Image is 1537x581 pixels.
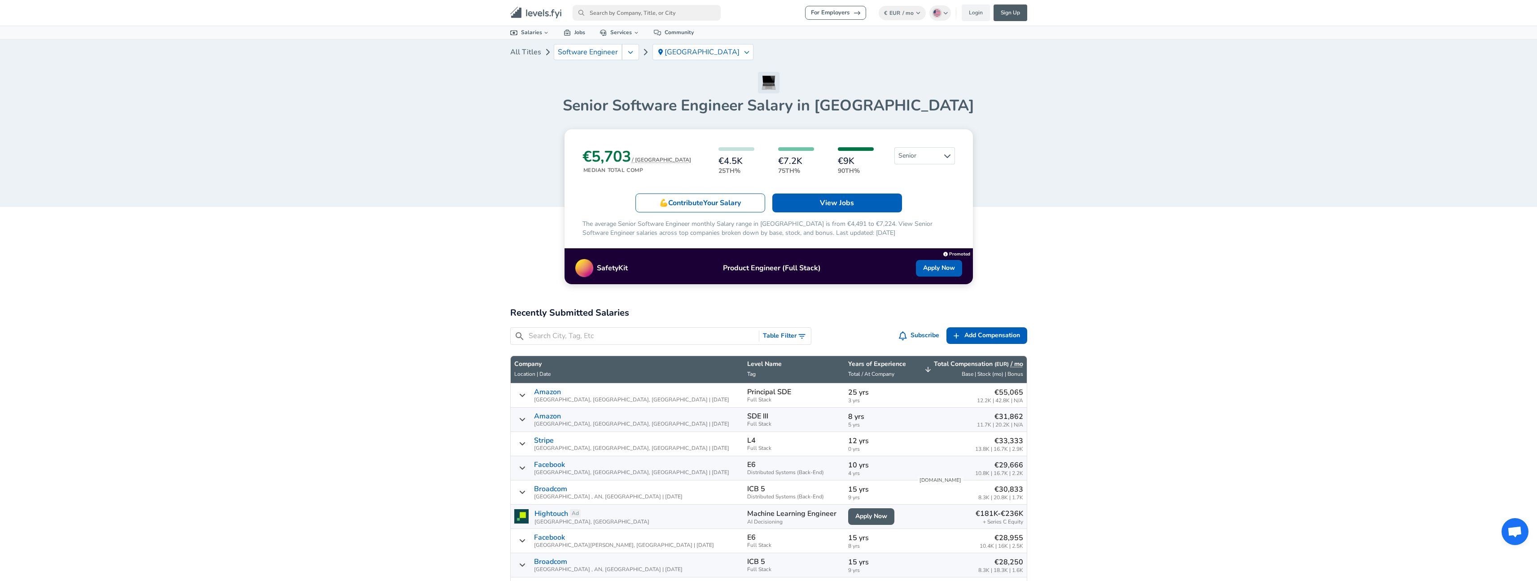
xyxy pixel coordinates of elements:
span: / mo [902,9,914,17]
p: 15 yrs [848,484,909,495]
p: E6 [747,461,756,469]
a: Broadcom [534,558,567,566]
button: Toggle Search Filters [759,328,811,344]
p: €29,666 [975,460,1023,471]
button: English (US) [929,5,951,21]
p: 75th% [778,166,814,176]
a: Amazon [534,388,561,396]
p: 90th% [838,166,874,176]
img: Software Engineer Icon [758,72,779,93]
span: Distributed Systems (Back-End) [747,470,841,475]
span: Full Stack [747,567,841,572]
p: SDE III [747,412,768,420]
span: Full Stack [747,397,841,403]
span: Add Compensation [964,330,1020,341]
span: Full Stack [747,445,841,451]
p: 💪 Contribute [659,198,741,208]
p: Principal SDE [747,388,791,396]
p: L4 [747,436,756,445]
p: Company [514,360,551,369]
span: [GEOGRAPHIC_DATA], [GEOGRAPHIC_DATA], [GEOGRAPHIC_DATA] | [DATE] [534,470,729,475]
p: €181K-€236K [976,508,1023,519]
p: The average Senior Software Engineer monthly Salary range in [GEOGRAPHIC_DATA] is from €4,491 to ... [582,220,955,238]
a: 💪ContributeYour Salary [635,194,765,212]
a: Promoted [943,249,970,257]
button: / [GEOGRAPHIC_DATA] [632,157,691,163]
a: For Employers [805,6,866,20]
span: 13.8K | 16.7K | 2.9K [975,446,1023,452]
a: Facebook [534,461,565,469]
a: Stripe [534,436,554,445]
p: €33,333 [975,436,1023,446]
span: Distributed Systems (Back-End) [747,494,841,500]
p: Years of Experience [848,360,909,369]
p: 15 yrs [848,557,909,568]
span: Full Stack [747,421,841,427]
a: Login [962,4,990,21]
a: Jobs [556,26,592,39]
p: €31,862 [977,411,1023,422]
a: Apply Now [848,508,894,525]
p: [GEOGRAPHIC_DATA] [665,48,740,56]
img: Promo Logo [575,259,593,277]
p: View Jobs [820,198,854,208]
h6: €7.2K [778,156,814,166]
a: Apply Now [916,260,962,277]
button: Subscribe [897,327,943,344]
span: EUR [889,9,900,17]
span: 0 yrs [848,446,909,452]
a: Sign Up [994,4,1027,21]
a: Salaries [503,26,557,39]
a: Hightouch [534,508,568,519]
p: 25 yrs [848,387,909,398]
span: 12.2K | 42.8K | N/A [977,398,1023,404]
span: Total Compensation (EUR) / moBase | Stock (mo) | Bonus [917,360,1023,379]
span: 10.4K | 16K | 2.5K [980,543,1023,549]
p: 12 yrs [848,436,909,446]
a: Facebook [534,533,565,541]
span: 5 yrs [848,422,909,428]
span: 8 yrs [848,543,909,549]
button: €EUR/ mo [879,6,926,20]
p: 25th% [718,166,754,176]
nav: primary [499,4,1038,22]
span: [GEOGRAPHIC_DATA] , AN, [GEOGRAPHIC_DATA] | [DATE] [534,494,683,500]
span: [GEOGRAPHIC_DATA], [GEOGRAPHIC_DATA], [GEOGRAPHIC_DATA] | [DATE] [534,421,729,427]
button: (EUR) [994,361,1009,368]
span: [GEOGRAPHIC_DATA], [GEOGRAPHIC_DATA], [GEOGRAPHIC_DATA] | [DATE] [534,445,729,451]
span: [GEOGRAPHIC_DATA], [GEOGRAPHIC_DATA] [534,519,649,525]
span: [GEOGRAPHIC_DATA], [GEOGRAPHIC_DATA], [GEOGRAPHIC_DATA] | [DATE] [534,397,729,403]
span: AI Decisioning [747,519,841,525]
p: ICB 5 [747,558,765,566]
img: hightouchlogo.png [514,509,529,524]
h2: Recently Submitted Salaries [510,306,1027,320]
a: Broadcom [534,485,567,493]
p: Median Total Comp [583,166,691,174]
span: [GEOGRAPHIC_DATA] , AN, [GEOGRAPHIC_DATA] | [DATE] [534,567,683,572]
span: 10.8K | 16.7K | 2.2K [975,471,1023,476]
span: Senior [895,148,955,164]
p: €28,955 [980,533,1023,543]
span: Location | Date [514,370,551,378]
input: Search City, Tag, Etc [529,330,756,342]
p: 10 yrs [848,460,909,471]
a: View Jobs [772,194,902,212]
span: 11.7K | 20.2K | N/A [977,422,1023,428]
a: Community [647,26,701,39]
span: 9 yrs [848,495,909,501]
span: Software Engineer [558,48,618,56]
span: 8.3K | 18.3K | 1.6K [978,568,1023,573]
span: Total / At Company [848,370,894,378]
span: Full Stack [747,542,841,548]
a: Add Compensation [946,327,1027,344]
span: [GEOGRAPHIC_DATA][PERSON_NAME], [GEOGRAPHIC_DATA] | [DATE] [534,542,714,548]
h6: €9K [838,156,874,166]
div: Open chat [1502,518,1528,545]
p: €28,250 [978,557,1023,568]
span: 8.3K | 20.8K | 1.7K [978,495,1023,501]
p: ICB 5 [747,485,765,493]
p: SafetyKit [597,263,628,273]
p: E6 [747,533,756,541]
span: Base | Stock (mo) | Bonus [962,370,1023,378]
button: / mo [1011,360,1023,369]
